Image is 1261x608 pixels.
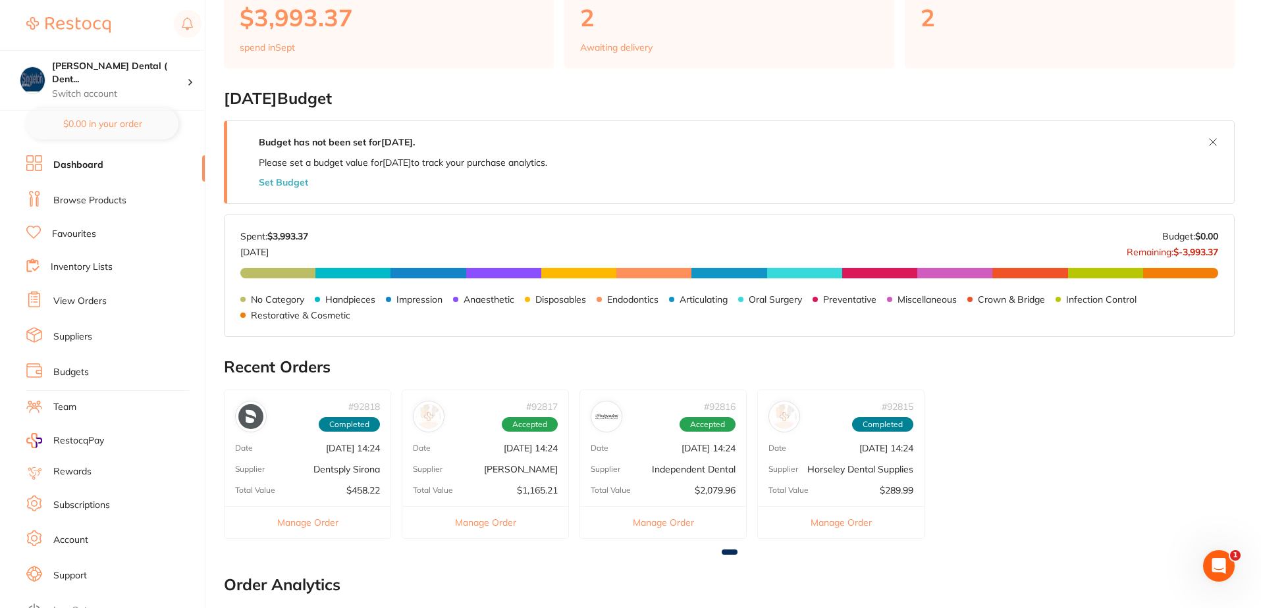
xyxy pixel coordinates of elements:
p: Dentsply Sirona [313,464,380,474]
p: Remaining: [1127,241,1218,257]
p: Total Value [768,486,809,495]
p: Date [591,443,608,453]
p: # 92816 [704,401,736,412]
strong: Budget has not been set for [DATE] . [259,136,415,148]
a: Subscriptions [53,499,110,512]
img: RestocqPay [26,433,42,448]
p: 2 [580,4,878,31]
strong: $0.00 [1195,230,1218,242]
a: Support [53,569,87,582]
a: Restocq Logo [26,10,111,40]
a: Inventory Lists [51,261,113,274]
p: $458.22 [346,485,380,495]
iframe: Intercom live chat [1203,550,1235,582]
p: Date [235,443,253,453]
p: Miscellaneous [898,294,957,305]
img: Horseley Dental Supplies [772,404,797,429]
strong: $3,993.37 [267,230,308,242]
span: 1 [1230,550,1241,561]
p: Total Value [235,486,275,495]
p: Budget: [1162,231,1218,241]
p: $3,993.37 [240,4,538,31]
a: View Orders [53,295,107,308]
button: Manage Order [225,506,390,538]
a: Rewards [53,465,92,478]
p: Preventative [823,294,876,305]
p: Supplier [768,465,798,474]
p: # 92817 [526,401,558,412]
span: Completed [319,417,380,432]
a: Budgets [53,366,89,379]
p: Infection Control [1066,294,1137,305]
img: Singleton Dental ( DentalTown 8 Pty Ltd) [20,67,45,91]
p: [DATE] 14:24 [682,443,736,453]
p: Switch account [52,88,187,101]
button: Manage Order [580,506,746,538]
p: Handpieces [325,294,375,305]
span: Completed [852,417,913,432]
h4: Singleton Dental ( DentalTown 8 Pty Ltd) [52,60,187,86]
p: $1,165.21 [517,485,558,495]
p: Total Value [413,486,453,495]
p: Articulating [680,294,728,305]
p: Oral Surgery [749,294,802,305]
p: # 92818 [348,401,380,412]
a: Team [53,401,76,414]
h2: Recent Orders [224,358,1235,376]
h2: [DATE] Budget [224,89,1235,108]
p: Spent: [240,231,308,241]
p: [PERSON_NAME] [484,464,558,474]
img: Henry Schein Halas [416,404,441,429]
img: Dentsply Sirona [238,404,263,429]
button: Set Budget [259,177,308,188]
p: Supplier [413,465,443,474]
p: Total Value [591,486,631,495]
img: Restocq Logo [26,17,111,33]
p: [DATE] 14:24 [504,443,558,453]
p: [DATE] 14:24 [859,443,913,453]
p: Please set a budget value for [DATE] to track your purchase analytics. [259,157,547,168]
p: Restorative & Cosmetic [251,310,350,320]
p: Disposables [535,294,586,305]
p: spend in Sept [240,42,295,53]
button: Manage Order [758,506,924,538]
p: $289.99 [880,485,913,495]
p: $2,079.96 [695,485,736,495]
p: [DATE] [240,241,308,257]
p: Crown & Bridge [978,294,1045,305]
span: RestocqPay [53,434,104,447]
a: Suppliers [53,330,92,343]
strong: $-3,993.37 [1173,246,1218,258]
a: Account [53,534,88,547]
p: Supplier [235,465,265,474]
a: Favourites [52,228,96,241]
p: [DATE] 14:24 [326,443,380,453]
img: Independent Dental [594,404,619,429]
p: Date [768,443,786,453]
a: RestocqPay [26,433,104,448]
h2: Order Analytics [224,576,1235,594]
p: Supplier [591,465,620,474]
p: Awaiting delivery [580,42,653,53]
a: Dashboard [53,159,103,172]
p: Endodontics [607,294,658,305]
p: Independent Dental [652,464,736,474]
p: Horseley Dental Supplies [807,464,913,474]
p: Date [413,443,431,453]
a: Browse Products [53,194,126,207]
p: Impression [396,294,443,305]
p: # 92815 [882,401,913,412]
button: Manage Order [402,506,568,538]
button: $0.00 in your order [26,108,178,139]
span: Accepted [680,417,736,432]
p: Anaesthetic [464,294,514,305]
span: Accepted [502,417,558,432]
p: No Category [251,294,304,305]
p: 2 [921,4,1219,31]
